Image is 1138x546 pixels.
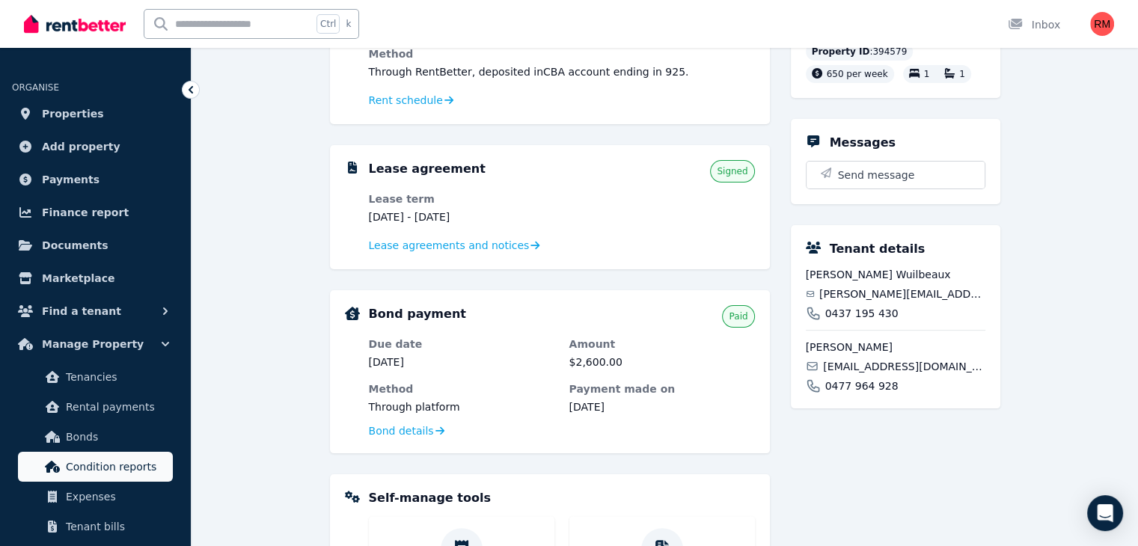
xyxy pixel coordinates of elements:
span: Properties [42,105,104,123]
a: Documents [12,230,179,260]
dt: Method [369,46,755,61]
span: Condition reports [66,458,167,476]
a: Add property [12,132,179,162]
dd: [DATE] - [DATE] [369,209,554,224]
dt: Method [369,381,554,396]
h5: Self-manage tools [369,489,491,507]
a: Finance report [12,197,179,227]
div: : 394579 [806,43,914,61]
a: Tenancies [18,362,173,392]
a: Expenses [18,482,173,512]
span: 650 per week [827,69,888,79]
h5: Lease agreement [369,160,486,178]
h5: Tenant details [830,240,926,258]
span: 1 [924,69,930,79]
span: Payments [42,171,100,188]
span: Bond details [369,423,434,438]
span: Bonds [66,428,167,446]
a: Marketplace [12,263,179,293]
dt: Amount [569,337,755,352]
span: Rental payments [66,398,167,416]
span: 0477 964 928 [825,378,899,393]
span: Manage Property [42,335,144,353]
span: Add property [42,138,120,156]
img: Rita Manoshina [1090,12,1114,36]
a: Bonds [18,422,173,452]
dd: Through platform [369,399,554,414]
span: Ctrl [316,14,340,34]
h5: Messages [830,134,896,152]
a: Lease agreements and notices [369,238,540,253]
a: Properties [12,99,179,129]
div: Open Intercom Messenger [1087,495,1123,531]
span: Marketplace [42,269,114,287]
span: Tenancies [66,368,167,386]
a: Rent schedule [369,93,454,108]
span: Signed [717,165,747,177]
span: 0437 195 430 [825,306,899,321]
span: ORGANISE [12,82,59,93]
dd: [DATE] [369,355,554,369]
div: Inbox [1008,17,1060,32]
button: Manage Property [12,329,179,359]
span: [PERSON_NAME] [806,340,985,355]
span: Lease agreements and notices [369,238,530,253]
button: Find a tenant [12,296,179,326]
a: Tenant bills [18,512,173,542]
dt: Due date [369,337,554,352]
span: 1 [959,69,965,79]
span: [PERSON_NAME][EMAIL_ADDRESS][DOMAIN_NAME] [819,286,985,301]
span: Documents [42,236,108,254]
span: Property ID [812,46,870,58]
dd: $2,600.00 [569,355,755,369]
dd: [DATE] [569,399,755,414]
span: [PERSON_NAME] Wuilbeaux [806,267,985,282]
span: [EMAIL_ADDRESS][DOMAIN_NAME] [823,359,985,374]
a: Rental payments [18,392,173,422]
span: Paid [729,310,747,322]
span: Rent schedule [369,93,443,108]
dt: Lease term [369,191,554,206]
img: RentBetter [24,13,126,35]
span: Tenant bills [66,518,167,536]
button: Send message [807,162,985,188]
a: Condition reports [18,452,173,482]
span: Send message [838,168,915,182]
span: Find a tenant [42,302,121,320]
span: Expenses [66,488,167,506]
a: Bond details [369,423,444,438]
img: Bond Details [345,307,360,320]
span: k [346,18,351,30]
span: Through RentBetter , deposited in CBA account ending in 925 . [369,66,689,78]
a: Payments [12,165,179,194]
h5: Bond payment [369,305,466,323]
span: Finance report [42,203,129,221]
dt: Payment made on [569,381,755,396]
